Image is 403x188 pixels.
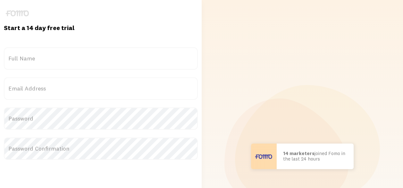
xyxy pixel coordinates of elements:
[6,10,29,16] img: fomo-logo-gray-b99e0e8ada9f9040e2984d0d95b3b12da0074ffd48d1e5cb62ac37fc77b0b268.svg
[283,150,315,156] b: 14 marketers
[4,107,198,130] label: Password
[4,137,198,160] label: Password Confirmation
[4,24,198,32] h1: Start a 14 day free trial
[4,47,198,70] label: Full Name
[4,77,198,100] label: Email Address
[251,144,277,169] img: User avatar
[283,151,347,161] p: joined Fomo in the last 24 hours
